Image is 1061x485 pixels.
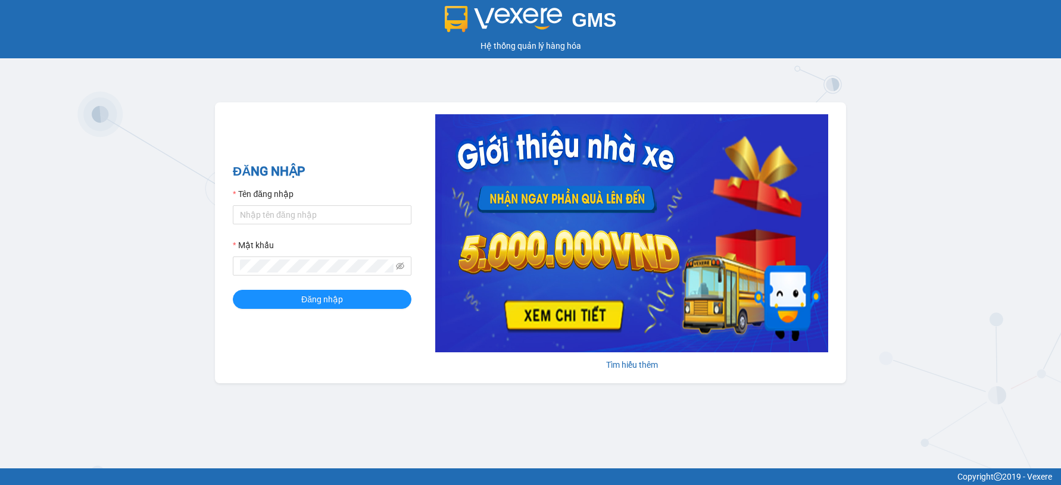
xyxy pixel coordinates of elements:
[3,39,1058,52] div: Hệ thống quản lý hàng hóa
[572,9,616,31] span: GMS
[445,6,563,32] img: logo 2
[435,358,828,371] div: Tìm hiểu thêm
[396,262,404,270] span: eye-invisible
[233,162,411,182] h2: ĐĂNG NHẬP
[445,18,617,27] a: GMS
[233,290,411,309] button: Đăng nhập
[9,470,1052,483] div: Copyright 2019 - Vexere
[240,259,394,273] input: Mật khẩu
[301,293,343,306] span: Đăng nhập
[233,187,294,201] label: Tên đăng nhập
[435,114,828,352] img: banner-0
[233,205,411,224] input: Tên đăng nhập
[233,239,274,252] label: Mật khẩu
[994,473,1002,481] span: copyright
